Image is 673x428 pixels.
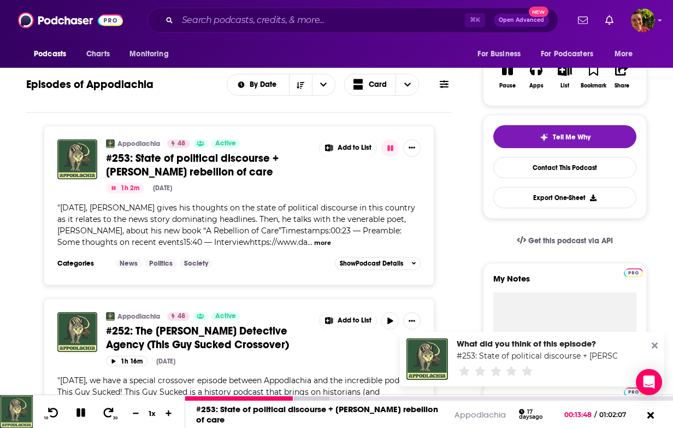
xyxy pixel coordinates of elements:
[178,138,185,149] span: 48
[335,257,421,270] button: ShowPodcast Details
[540,133,548,142] img: tell me why sparkle
[534,44,609,65] button: open menu
[211,139,240,148] a: Active
[493,187,636,208] button: Export One-Sheet
[369,81,387,89] span: Card
[79,44,116,65] a: Charts
[250,81,280,89] span: By Date
[227,74,335,96] h2: Choose List sort
[624,388,643,396] img: Podchaser Pro
[215,311,236,322] span: Active
[18,10,123,31] img: Podchaser - Follow, Share and Rate Podcasts
[403,312,421,330] button: Show More Button
[338,144,371,152] span: Add to List
[57,376,417,420] span: [DATE], we have a special crossover episode between Appodlachia and the incredible podcast, This ...
[26,78,154,91] h1: Episodes of Appodlachia
[528,236,613,245] span: Get this podcast via API
[344,74,420,96] button: Choose View
[99,407,120,420] button: 30
[493,56,522,96] button: Pause
[454,409,506,420] a: Appodlachia
[314,238,331,248] button: more
[145,259,177,268] a: Politics
[320,312,376,330] button: Show More Button
[522,56,550,96] button: Apps
[624,268,643,277] img: Podchaser Pro
[465,13,485,27] span: ⌘ K
[57,376,417,420] span: "
[631,8,655,32] img: User Profile
[106,151,279,179] span: #253: State of political discourse + [PERSON_NAME] rebellion of care
[115,259,142,268] a: News
[499,83,516,89] div: Pause
[597,411,637,419] span: 01:02:07
[470,44,534,65] button: open menu
[167,312,190,321] a: 48
[493,125,636,148] button: tell me why sparkleTell Me Why
[560,83,569,89] div: List
[615,46,633,62] span: More
[106,356,147,366] button: 1h 16m
[178,311,185,322] span: 48
[57,203,415,247] span: [DATE], [PERSON_NAME] gives his thoughts on the state of political discourse in this country as i...
[574,11,592,30] a: Show notifications dropdown
[631,8,655,32] button: Show profile menu
[624,386,643,396] a: Pro website
[529,7,548,17] span: New
[106,151,311,179] a: #253: State of political discourse + [PERSON_NAME] rebellion of care
[86,46,110,62] span: Charts
[519,409,554,420] div: 17 days ago
[601,11,618,30] a: Show notifications dropdown
[541,46,593,62] span: For Podcasters
[579,56,607,96] button: Bookmark
[34,46,66,62] span: Podcasts
[607,44,647,65] button: open menu
[551,56,579,96] button: List
[631,8,655,32] span: Logged in as Marz
[180,259,212,268] a: Society
[581,83,606,89] div: Bookmark
[211,312,240,321] a: Active
[457,338,617,349] div: What did you think of this episode?
[508,227,622,254] a: Get this podcast via API
[117,312,160,321] a: Appodlachia
[106,312,115,321] img: Appodlachia
[57,139,97,179] img: #253: State of political discourse + David Gate's rebellion of care
[594,411,597,419] span: /
[106,324,289,351] span: #252: The [PERSON_NAME] Detective Agency (This Guy Sucked Crossover)
[106,324,311,351] a: #252: The [PERSON_NAME] Detective Agency (This Guy Sucked Crossover)
[57,203,415,247] span: "
[320,139,376,157] button: Show More Button
[57,312,97,352] img: #252: The Baldwin-Felts Detective Agency (This Guy Sucked Crossover)
[624,267,643,277] a: Pro website
[196,404,438,425] a: #253: State of political discourse + [PERSON_NAME] rebellion of care
[117,139,160,148] a: Appodlachia
[122,44,182,65] button: open menu
[338,316,371,325] span: Add to List
[493,273,636,292] label: My Notes
[106,183,144,194] button: 1h 2m
[493,157,636,178] a: Contact This Podcast
[106,139,115,148] img: Appodlachia
[499,17,544,23] span: Open Advanced
[147,8,558,33] div: Search podcasts, credits, & more...
[477,46,521,62] span: For Business
[564,411,594,419] span: 00:13:48
[26,44,80,65] button: open menu
[143,409,162,418] div: 1 x
[406,338,448,380] img: #253: State of political discourse + David Gate's rebellion of care
[529,83,544,89] div: Apps
[636,369,662,395] div: Open Intercom Messenger
[312,74,335,95] button: open menu
[42,407,63,420] button: 10
[156,357,175,365] div: [DATE]
[167,139,190,148] a: 48
[608,56,636,96] button: Share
